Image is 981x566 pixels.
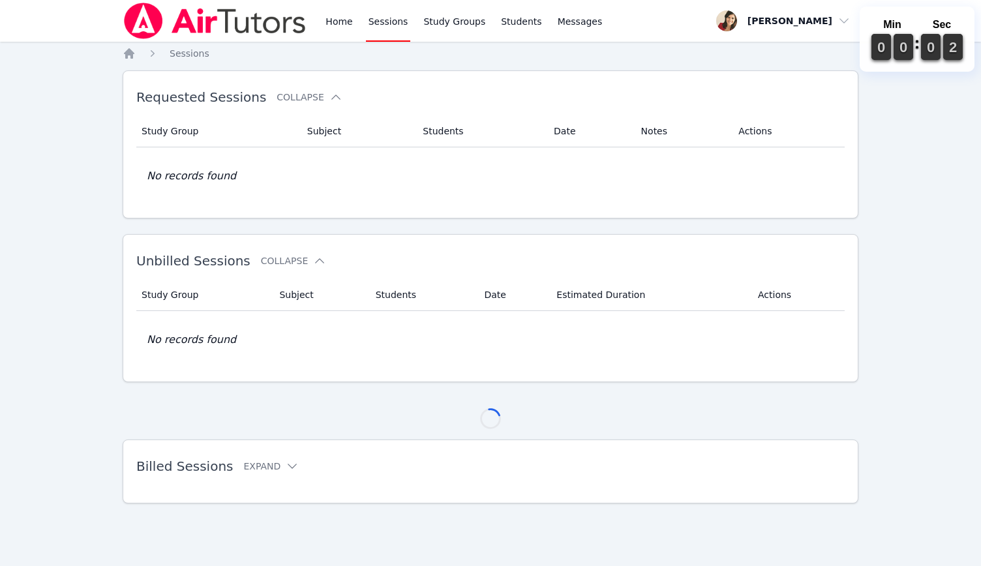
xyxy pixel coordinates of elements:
[415,115,546,147] th: Students
[546,115,633,147] th: Date
[136,311,845,368] td: No records found
[549,279,750,311] th: Estimated Duration
[558,15,603,28] span: Messages
[633,115,731,147] th: Notes
[136,279,271,311] th: Study Group
[750,279,845,311] th: Actions
[136,253,250,269] span: Unbilled Sessions
[271,279,367,311] th: Subject
[731,115,845,147] th: Actions
[261,254,326,267] button: Collapse
[243,460,299,473] button: Expand
[476,279,549,311] th: Date
[123,3,307,39] img: Air Tutors
[136,115,299,147] th: Study Group
[136,458,233,474] span: Billed Sessions
[123,47,858,60] nav: Breadcrumb
[368,279,477,311] th: Students
[136,147,845,205] td: No records found
[170,47,209,60] a: Sessions
[299,115,415,147] th: Subject
[277,91,342,104] button: Collapse
[170,48,209,59] span: Sessions
[136,89,266,105] span: Requested Sessions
